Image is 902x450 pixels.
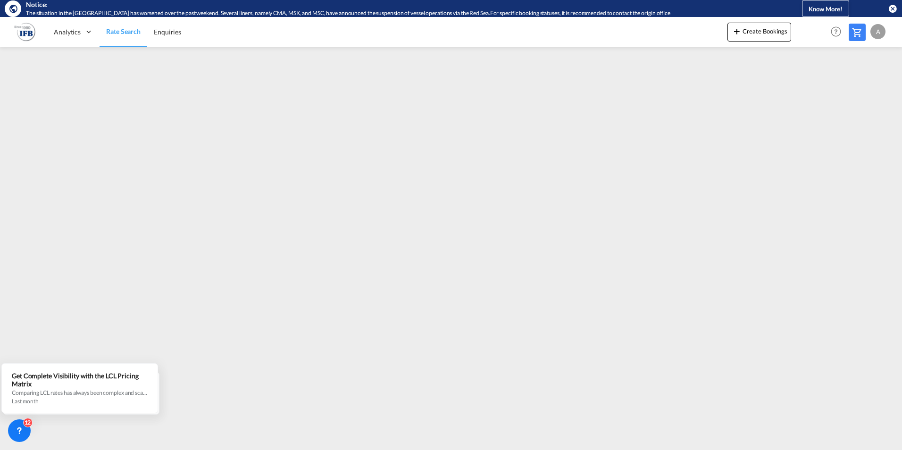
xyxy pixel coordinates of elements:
[54,27,81,37] span: Analytics
[147,17,188,47] a: Enquiries
[809,5,843,13] span: Know More!
[731,25,743,37] md-icon: icon-plus 400-fg
[828,24,849,41] div: Help
[888,4,897,13] button: icon-close-circle
[870,24,885,39] div: A
[47,17,100,47] div: Analytics
[26,9,763,17] div: The situation in the Red Sea has worsened over the past weekend. Several liners, namely CMA, MSK,...
[106,27,141,35] span: Rate Search
[8,4,18,13] md-icon: icon-earth
[14,21,35,42] img: b628ab10256c11eeb52753acbc15d091.png
[154,28,181,36] span: Enquiries
[727,23,791,42] button: icon-plus 400-fgCreate Bookings
[100,17,147,47] a: Rate Search
[828,24,844,40] span: Help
